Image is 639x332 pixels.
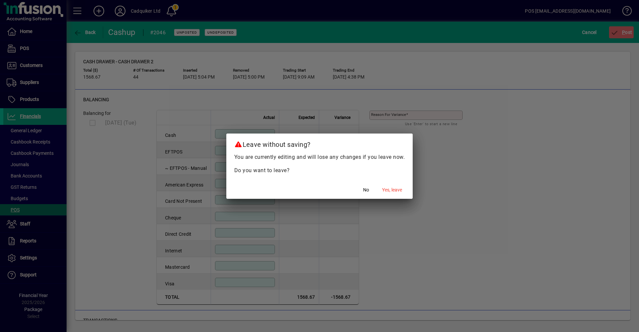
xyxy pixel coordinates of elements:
[379,184,405,196] button: Yes, leave
[234,153,405,161] p: You are currently editing and will lose any changes if you leave now.
[363,186,369,193] span: No
[226,134,413,153] h2: Leave without saving?
[382,186,402,193] span: Yes, leave
[355,184,377,196] button: No
[234,166,405,174] p: Do you want to leave?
